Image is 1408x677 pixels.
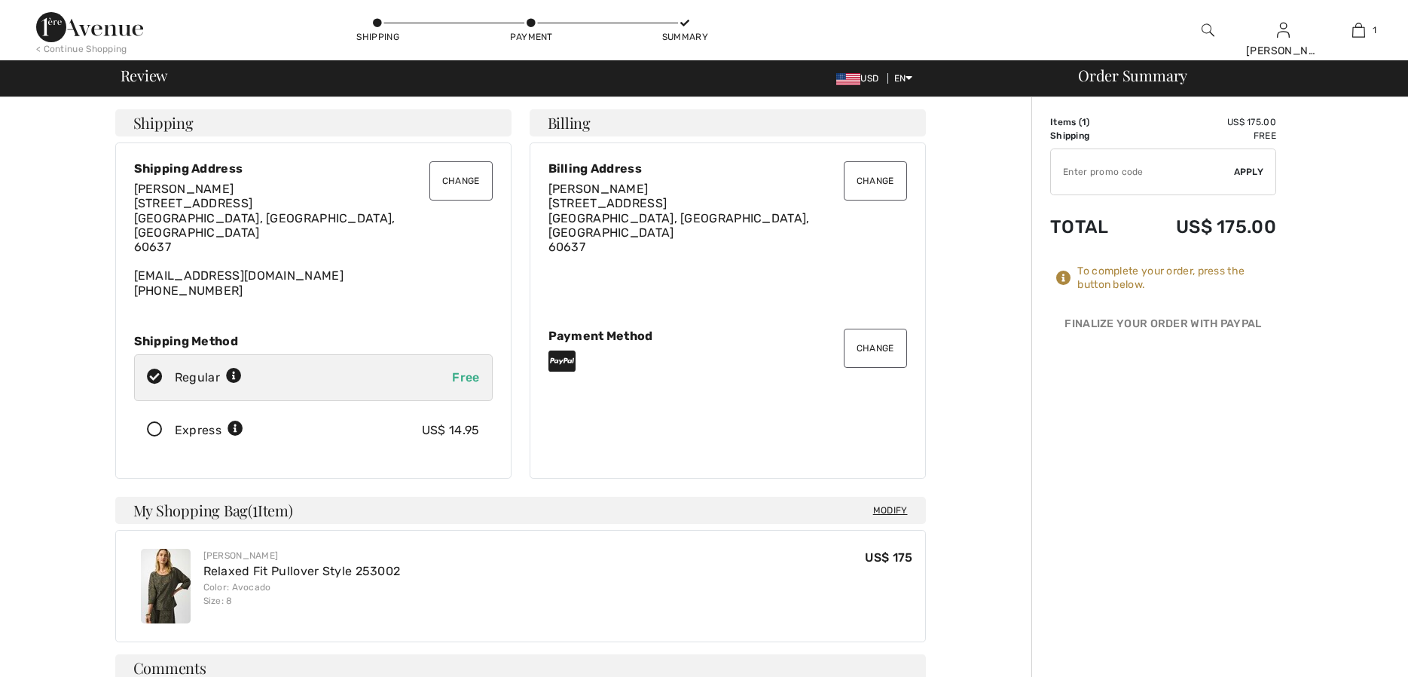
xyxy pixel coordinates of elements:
[36,42,127,56] div: < Continue Shopping
[1277,23,1290,37] a: Sign In
[836,73,884,84] span: USD
[175,369,242,387] div: Regular
[548,161,907,176] div: Billing Address
[36,12,143,42] img: 1ère Avenue
[356,30,401,44] div: Shipping
[134,334,493,348] div: Shipping Method
[422,421,480,440] div: US$ 14.95
[1051,149,1234,195] input: Promo code
[1234,165,1264,179] span: Apply
[452,370,479,384] span: Free
[121,68,168,83] span: Review
[252,499,258,519] span: 1
[141,549,191,623] img: Relaxed Fit Pullover Style 253002
[1077,265,1276,292] div: To complete your order, press the button below.
[203,549,401,562] div: [PERSON_NAME]
[134,161,493,176] div: Shipping Address
[115,497,926,524] h4: My Shopping Bag
[1050,115,1133,129] td: Items ( )
[1352,21,1365,39] img: My Bag
[1133,201,1276,253] td: US$ 175.00
[1246,43,1320,59] div: [PERSON_NAME]
[175,421,243,440] div: Express
[134,182,493,298] div: [EMAIL_ADDRESS][DOMAIN_NAME] [PHONE_NUMBER]
[548,329,907,343] div: Payment Method
[509,30,554,44] div: Payment
[873,503,908,518] span: Modify
[548,182,649,196] span: [PERSON_NAME]
[248,500,292,520] span: ( Item)
[1050,129,1133,142] td: Shipping
[548,196,810,254] span: [STREET_ADDRESS] [GEOGRAPHIC_DATA], [GEOGRAPHIC_DATA], [GEOGRAPHIC_DATA] 60637
[1133,115,1276,129] td: US$ 175.00
[865,550,912,565] span: US$ 175
[894,73,913,84] span: EN
[548,115,591,130] span: Billing
[1082,117,1086,127] span: 1
[1202,21,1214,39] img: search the website
[1050,201,1133,253] td: Total
[1133,129,1276,142] td: Free
[836,73,860,85] img: US Dollar
[1277,21,1290,39] img: My Info
[844,161,907,201] button: Change
[133,115,194,130] span: Shipping
[1060,68,1399,83] div: Order Summary
[1373,23,1376,37] span: 1
[1321,21,1395,39] a: 1
[844,329,907,368] button: Change
[203,564,401,578] a: Relaxed Fit Pullover Style 253002
[662,30,707,44] div: Summary
[1050,316,1276,338] div: Finalize Your Order with PayPal
[134,182,234,196] span: [PERSON_NAME]
[134,196,396,254] span: [STREET_ADDRESS] [GEOGRAPHIC_DATA], [GEOGRAPHIC_DATA], [GEOGRAPHIC_DATA] 60637
[429,161,493,201] button: Change
[203,581,401,608] div: Color: Avocado Size: 8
